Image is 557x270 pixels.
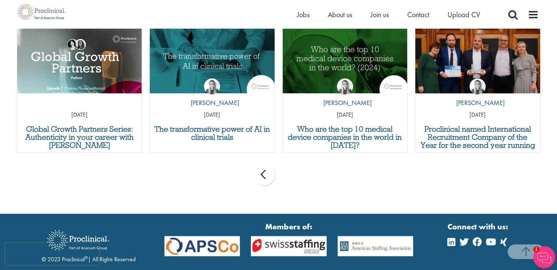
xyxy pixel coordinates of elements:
p: [PERSON_NAME] [318,98,372,108]
img: Hannah Burke [204,78,220,94]
img: APSCo [159,236,246,256]
strong: Members of: [164,221,413,232]
a: Link to a post [150,29,275,93]
img: The Transformative Power of AI in Clinical Trials | Proclinical [150,29,275,93]
a: Link to a post [283,29,408,93]
a: Link to a post [17,29,142,93]
iframe: reCAPTCHA [5,243,99,265]
p: [PERSON_NAME] [451,98,505,108]
a: Who are the top 10 medical device companies in the world in [DATE]? [286,125,404,149]
a: Hannah Burke [PERSON_NAME] [185,78,239,111]
a: Contact [407,10,429,19]
p: [DATE] [150,111,275,119]
a: Join us [371,10,389,19]
p: [DATE] [415,111,540,119]
img: APSCo [245,236,332,256]
p: [DATE] [283,111,408,119]
a: Link to a post [415,29,540,93]
img: APSCo [332,236,419,256]
a: Jobs [297,10,309,19]
img: Top 10 Medical Device Companies 2024 [283,29,408,93]
a: Hannah Burke [PERSON_NAME] [451,78,505,111]
div: prev [253,164,275,185]
span: 1 [533,246,539,252]
p: [DATE] [17,111,142,119]
a: About us [328,10,352,19]
img: Proclinical Recruitment [42,225,115,255]
img: Chatbot [533,246,555,268]
a: Global Growth Partners Series: Authenticity in your career with [PERSON_NAME] [21,125,138,149]
img: Proclinical receives APSCo International Recruitment Company of the Year award [415,29,540,94]
a: Proclinical named International Recruitment Company of the Year for the second year running [419,125,536,149]
img: Hannah Burke [469,78,486,94]
a: The transformative power of AI in clinical trials [153,125,271,141]
div: © 2023 Proclinical | All Rights Reserved [42,225,135,264]
a: Hannah Burke [PERSON_NAME] [318,78,372,111]
strong: Connect with us: [448,221,510,232]
a: Upload CV [448,10,480,19]
img: Hannah Burke [337,78,353,94]
p: [PERSON_NAME] [185,98,239,108]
